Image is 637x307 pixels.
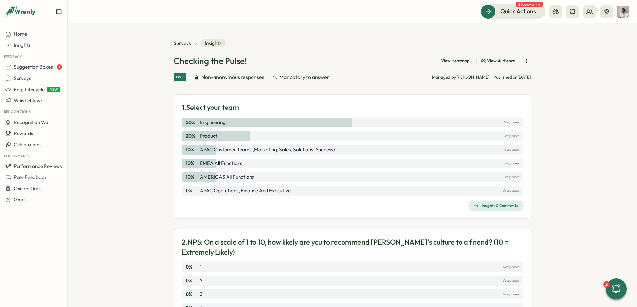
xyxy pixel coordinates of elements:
[200,263,201,271] p: 1
[57,64,62,70] span: 1
[503,263,519,271] p: 0 responses
[504,173,519,181] p: 1 responses
[200,277,202,284] p: 2
[56,8,62,15] button: Expand sidebar
[186,160,199,167] p: 10 %
[14,97,45,104] span: Whistleblower
[186,146,199,153] p: 10 %
[14,119,50,125] span: Recognition Wall
[47,87,60,92] span: NEW
[14,86,45,93] span: Emp Lifecycle
[174,40,191,47] a: Surveys
[14,42,31,48] span: Insights
[503,277,519,284] p: 0 responses
[186,263,199,271] p: 0 %
[476,57,519,66] button: View Audience
[186,119,199,126] p: 50 %
[182,102,239,112] p: 1. Select your team
[14,75,31,81] span: Surveys
[14,130,33,136] span: Rewards
[200,187,291,194] p: APAC Operations, Finance and Executive
[14,185,42,192] span: One on Ones
[186,187,199,194] p: 0 %
[201,73,264,81] span: Non-anonymous responses
[186,291,199,298] p: 0 %
[14,197,27,203] span: Goals
[14,163,62,169] span: Performance Reviews
[279,73,329,81] span: Mandatory to answer
[437,57,474,66] button: View Heatmap
[432,74,489,80] p: Managed by
[14,31,27,37] span: Home
[469,201,523,211] button: Insights & Comments
[200,133,217,140] p: Product
[606,278,627,299] button: 2
[200,160,242,167] p: EMEA All Functions
[182,237,523,257] p: 2. NPS: On a scale of 1 to 10, how likely are you to recommend [PERSON_NAME]'s culture to a frien...
[14,174,47,180] span: Peer Feedback
[617,6,629,18] img: Alejandra Catania
[474,203,518,208] div: Insights & Comments
[500,7,536,16] span: Quick Actions
[603,281,610,288] div: 2
[14,64,53,70] span: Suggestion Boxes
[200,173,254,181] p: AMERICAS All Functions
[487,58,515,64] span: View Audience
[493,74,531,80] p: Published on
[504,146,519,153] p: 1 responses
[201,39,226,47] span: Insights
[174,73,186,81] div: Live
[186,277,199,284] p: 0 %
[174,55,247,67] h1: Checking the Pulse!
[441,58,470,64] span: View Heatmap
[504,160,519,167] p: 1 responses
[456,74,489,80] span: [PERSON_NAME]
[481,4,545,19] button: Quick Actions
[200,146,335,153] p: APAC Customer Teams (Marketing, Sales, Solutions, Success)
[516,2,543,7] span: 2 tasks waiting
[200,291,202,298] p: 3
[200,119,226,126] p: Engineering
[503,133,519,140] p: 2 responses
[503,291,519,298] p: 0 responses
[503,119,519,126] p: 5 responses
[186,133,199,140] p: 20 %
[186,173,199,181] p: 10 %
[14,141,42,147] span: Celebrations
[517,74,531,80] span: [DATE]
[503,187,519,194] p: 0 responses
